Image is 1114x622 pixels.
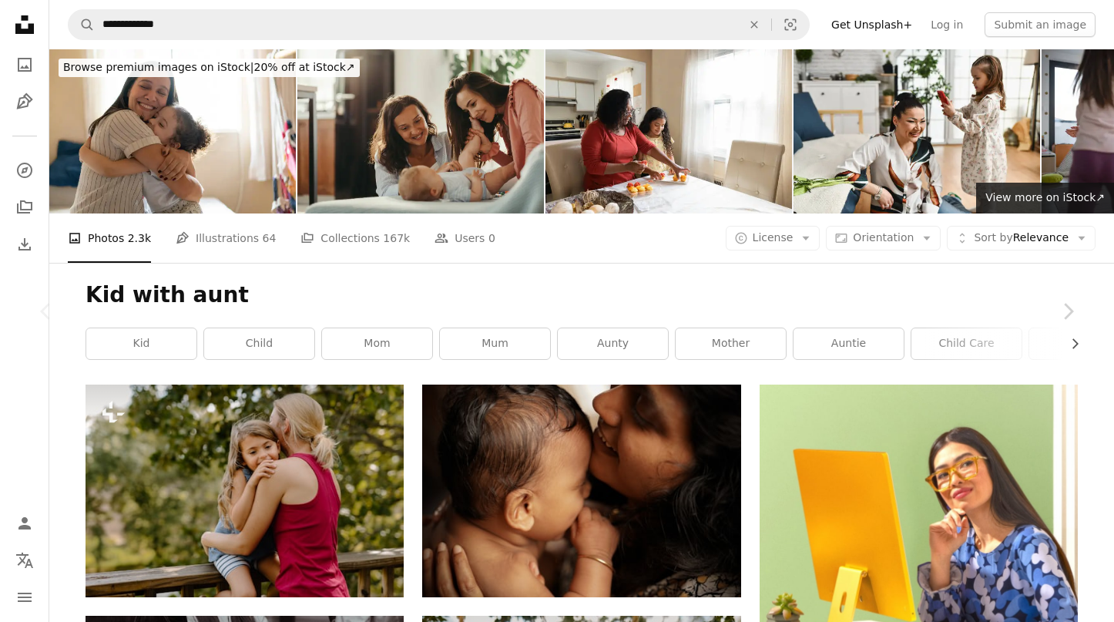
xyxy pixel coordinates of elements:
[86,385,404,597] img: a woman holding a little girl on her lap
[297,49,544,213] img: Affectionate women enjoying in time with a baby son at home.
[300,213,410,263] a: Collections 167k
[853,231,914,244] span: Orientation
[86,483,404,497] a: a woman holding a little girl on her lap
[68,9,810,40] form: Find visuals sitewide
[911,328,1022,359] a: child care
[63,61,253,73] span: Browse premium images on iStock |
[440,328,550,359] a: mum
[435,213,495,263] a: Users 0
[422,385,740,597] img: woman kissing baby on cheek
[794,49,1040,213] img: Little Girl Taking Picture of Mother's Hair Wanting to Show Her How She Styled It
[263,230,277,247] span: 64
[176,213,276,263] a: Illustrations 64
[921,12,972,37] a: Log in
[63,61,355,73] span: 20% off at iStock ↗
[976,183,1114,213] a: View more on iStock↗
[383,230,410,247] span: 167k
[726,226,820,250] button: License
[9,545,40,576] button: Language
[9,508,40,539] a: Log in / Sign up
[1022,237,1114,385] a: Next
[86,328,196,359] a: kid
[9,192,40,223] a: Collections
[322,328,432,359] a: mom
[49,49,296,213] img: Loving embrace
[9,582,40,613] button: Menu
[974,230,1069,246] span: Relevance
[86,281,1078,309] h1: Kid with aunt
[422,483,740,497] a: woman kissing baby on cheek
[985,12,1096,37] button: Submit an image
[737,10,771,39] button: Clear
[558,328,668,359] a: aunty
[9,229,40,260] a: Download History
[69,10,95,39] button: Search Unsplash
[9,49,40,80] a: Photos
[204,328,314,359] a: child
[488,230,495,247] span: 0
[545,49,792,213] img: Black aunt and niece arranging cupcakes at home
[772,10,809,39] button: Visual search
[822,12,921,37] a: Get Unsplash+
[985,191,1105,203] span: View more on iStock ↗
[794,328,904,359] a: auntie
[753,231,794,244] span: License
[974,231,1012,244] span: Sort by
[676,328,786,359] a: mother
[49,49,369,86] a: Browse premium images on iStock|20% off at iStock↗
[947,226,1096,250] button: Sort byRelevance
[9,86,40,117] a: Illustrations
[9,155,40,186] a: Explore
[826,226,941,250] button: Orientation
